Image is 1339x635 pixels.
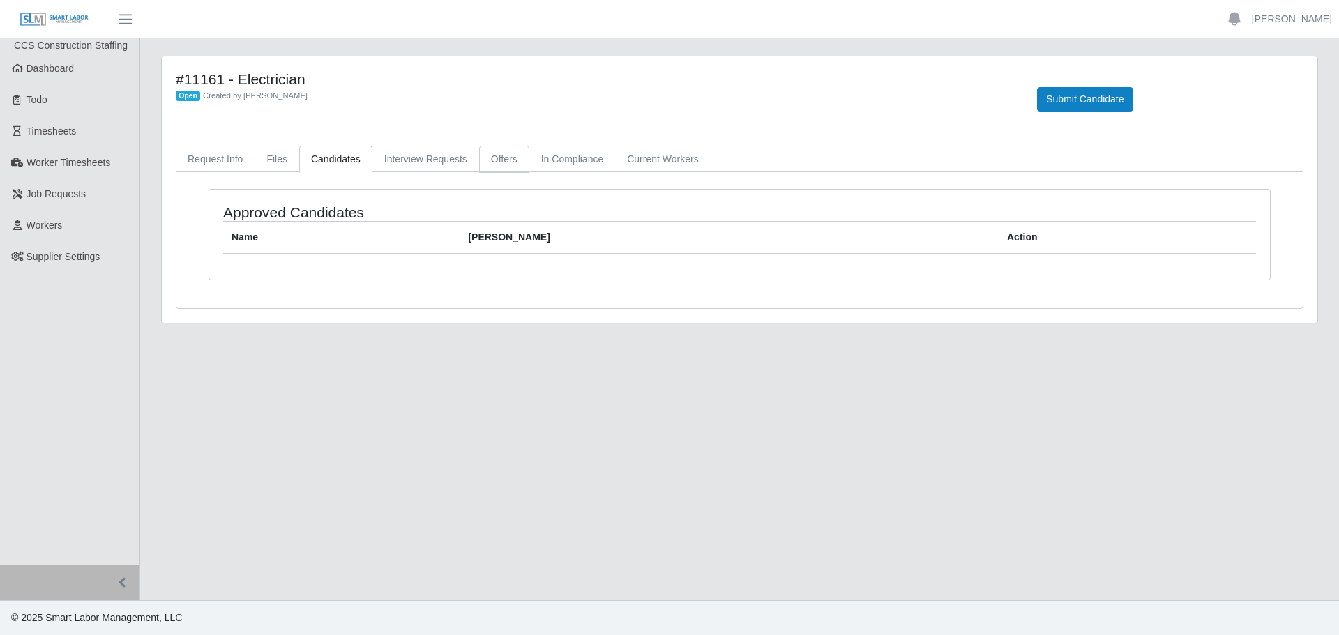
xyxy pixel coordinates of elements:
[11,612,182,623] span: © 2025 Smart Labor Management, LLC
[27,94,47,105] span: Todo
[999,222,1256,254] th: Action
[223,204,642,221] h4: Approved Candidates
[460,222,999,254] th: [PERSON_NAME]
[372,146,479,173] a: Interview Requests
[1252,12,1332,26] a: [PERSON_NAME]
[299,146,372,173] a: Candidates
[27,63,75,74] span: Dashboard
[615,146,710,173] a: Current Workers
[223,222,460,254] th: Name
[479,146,529,173] a: Offers
[255,146,299,173] a: Files
[176,70,1016,88] h4: #11161 - Electrician
[27,220,63,231] span: Workers
[20,12,89,27] img: SLM Logo
[529,146,616,173] a: In Compliance
[176,146,255,173] a: Request Info
[1037,87,1133,112] button: Submit Candidate
[27,125,77,137] span: Timesheets
[14,40,128,51] span: CCS Construction Staffing
[27,251,100,262] span: Supplier Settings
[176,91,200,102] span: Open
[203,91,308,100] span: Created by [PERSON_NAME]
[27,188,86,199] span: Job Requests
[27,157,110,168] span: Worker Timesheets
